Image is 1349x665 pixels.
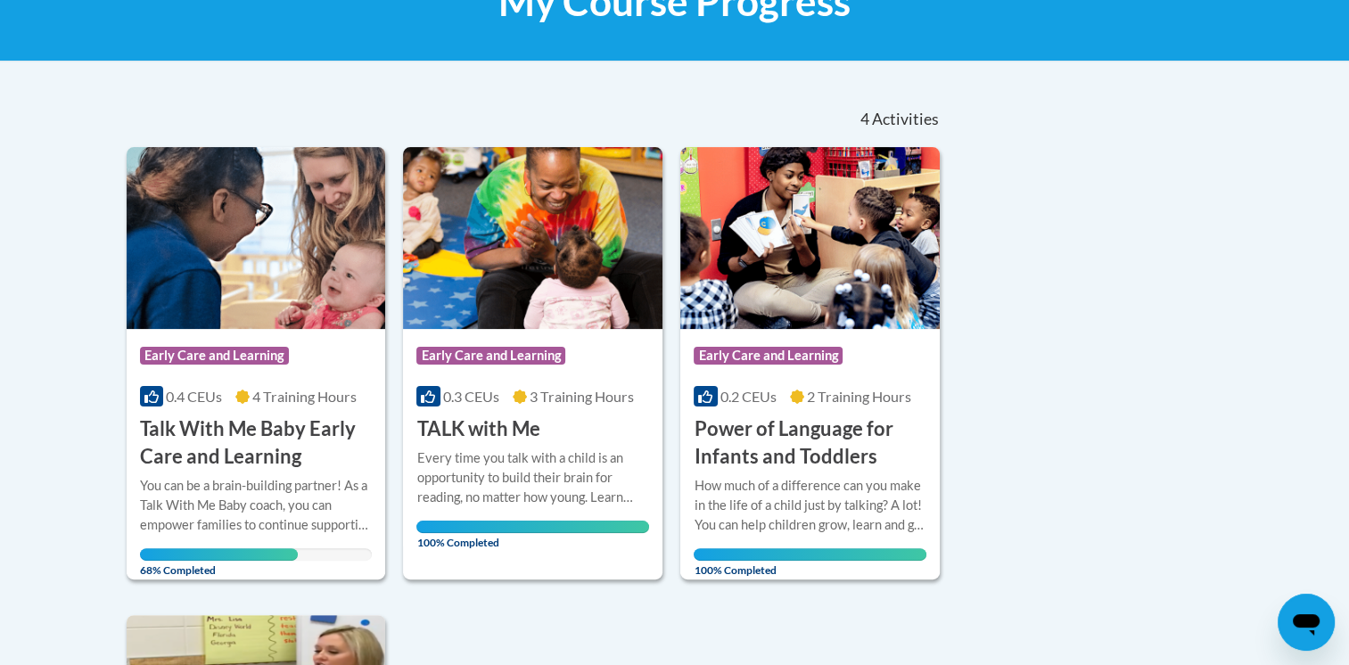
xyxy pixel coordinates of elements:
[680,147,940,579] a: Course LogoEarly Care and Learning0.2 CEUs2 Training Hours Power of Language for Infants and Todd...
[140,347,289,365] span: Early Care and Learning
[140,548,298,561] div: Your progress
[680,147,940,329] img: Course Logo
[694,548,926,561] div: Your progress
[860,110,868,129] span: 4
[443,388,499,405] span: 0.3 CEUs
[530,388,634,405] span: 3 Training Hours
[166,388,222,405] span: 0.4 CEUs
[720,388,777,405] span: 0.2 CEUs
[403,147,662,579] a: Course LogoEarly Care and Learning0.3 CEUs3 Training Hours TALK with MeEvery time you talk with a...
[403,147,662,329] img: Course Logo
[140,415,373,471] h3: Talk With Me Baby Early Care and Learning
[416,521,649,549] span: 100% Completed
[694,415,926,471] h3: Power of Language for Infants and Toddlers
[807,388,911,405] span: 2 Training Hours
[416,521,649,533] div: Your progress
[694,548,926,577] span: 100% Completed
[1278,594,1335,651] iframe: Button to launch messaging window
[872,110,939,129] span: Activities
[416,415,539,443] h3: TALK with Me
[694,347,843,365] span: Early Care and Learning
[127,147,386,579] a: Course LogoEarly Care and Learning0.4 CEUs4 Training Hours Talk With Me Baby Early Care and Learn...
[140,476,373,535] div: You can be a brain-building partner! As a Talk With Me Baby coach, you can empower families to co...
[694,476,926,535] div: How much of a difference can you make in the life of a child just by talking? A lot! You can help...
[416,347,565,365] span: Early Care and Learning
[140,548,298,577] span: 68% Completed
[127,147,386,329] img: Course Logo
[252,388,357,405] span: 4 Training Hours
[416,448,649,507] div: Every time you talk with a child is an opportunity to build their brain for reading, no matter ho...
